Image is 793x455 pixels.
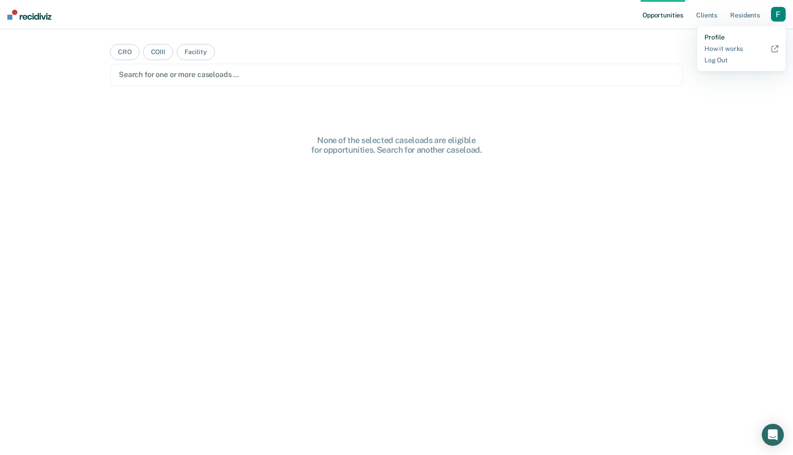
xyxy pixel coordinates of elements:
[110,44,140,60] button: CRO
[704,33,778,41] a: Profile
[762,424,784,446] div: Open Intercom Messenger
[704,56,778,64] a: Log Out
[250,135,543,155] div: None of the selected caseloads are eligible for opportunities. Search for another caseload.
[7,10,51,20] img: Recidiviz
[143,44,173,60] button: COIII
[704,45,778,53] a: How it works
[177,44,215,60] button: Facility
